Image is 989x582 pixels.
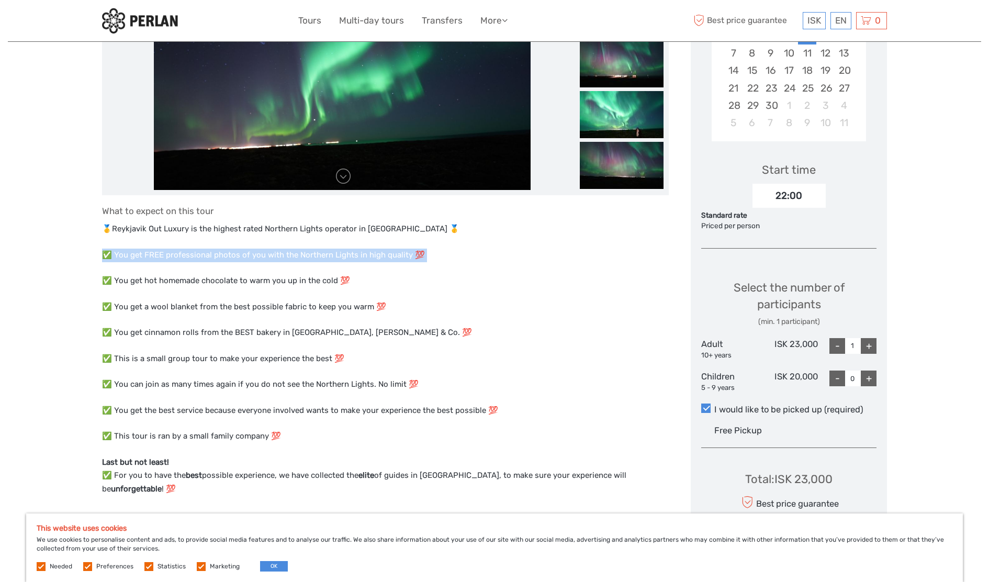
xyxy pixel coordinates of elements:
label: Needed [50,562,72,571]
div: Start time [762,162,816,178]
div: Choose Monday, September 29th, 2025 [743,97,761,114]
p: ✅ You get hot homemade chocolate to warm you up in the cold 💯 [102,274,669,288]
div: Choose Monday, October 6th, 2025 [743,114,761,131]
div: Choose Saturday, September 13th, 2025 [835,44,853,62]
div: Adult [701,338,760,360]
div: Choose Wednesday, September 10th, 2025 [780,44,798,62]
div: Choose Wednesday, October 8th, 2025 [780,114,798,131]
div: Select the number of participants [701,279,876,327]
div: 10+ years [701,351,760,361]
div: Choose Wednesday, October 1st, 2025 [780,97,798,114]
strong: elite [358,471,374,480]
div: Choose Thursday, October 2nd, 2025 [798,97,816,114]
span: Best price guarantee [691,12,800,29]
div: Choose Saturday, October 11th, 2025 [835,114,853,131]
div: + [861,371,876,386]
span: Free Pickup [714,426,762,435]
div: - [829,338,845,354]
a: Transfers [422,13,463,28]
span: ISK [807,15,821,26]
div: 22:00 [752,184,826,208]
label: Marketing [210,562,240,571]
p: ✅ You get a wool blanket from the best possible fabric to keep you warm 💯 [102,300,669,314]
div: Choose Wednesday, September 17th, 2025 [780,62,798,79]
p: ✅ You get the best service because everyone involved wants to make your experience the best possi... [102,404,669,418]
p: ✅ This is a small group tour to make your experience the best 💯 [102,352,669,366]
div: + [861,338,876,354]
h5: This website uses cookies [37,524,952,533]
p: ✅ You get cinnamon rolls from the BEST bakery in [GEOGRAPHIC_DATA], [PERSON_NAME] & Co. 💯 [102,326,669,340]
img: d9dd46c919654b21a2753b0790339dfd_slider_thumbnail.jpeg [580,142,664,189]
div: Choose Saturday, September 20th, 2025 [835,62,853,79]
div: Choose Friday, October 3rd, 2025 [816,97,835,114]
div: Choose Sunday, October 5th, 2025 [724,114,743,131]
p: ✅ You get FREE professional photos of you with the Northern Lights in high quality 💯 [102,249,669,262]
label: Statistics [158,562,186,571]
div: Choose Thursday, September 11th, 2025 [798,44,816,62]
div: Choose Monday, September 8th, 2025 [743,44,761,62]
div: Children [701,371,760,393]
div: Choose Sunday, September 28th, 2025 [724,97,743,114]
button: Open LiveChat chat widget [120,16,133,29]
div: (min. 1 participant) [701,317,876,327]
a: Tours [298,13,321,28]
label: Preferences [96,562,133,571]
img: c0c0816a92164e5a8d637f3d6fb8e678_slider_thumbnail.jpeg [580,91,664,138]
div: Choose Friday, September 12th, 2025 [816,44,835,62]
div: Priced per person [701,221,876,231]
div: - [829,371,845,386]
button: OK [260,561,288,572]
div: Choose Saturday, October 4th, 2025 [835,97,853,114]
a: More [480,13,508,28]
span: 0 [873,15,882,26]
div: Choose Tuesday, September 9th, 2025 [761,44,780,62]
strong: best [186,471,202,480]
div: Choose Tuesday, October 7th, 2025 [761,114,780,131]
div: Choose Tuesday, September 30th, 2025 [761,97,780,114]
div: ISK 23,000 [760,338,818,360]
strong: unforgettable [111,484,162,494]
div: 5 - 9 years [701,383,760,393]
div: Choose Saturday, September 27th, 2025 [835,80,853,97]
div: Choose Friday, September 26th, 2025 [816,80,835,97]
div: Choose Tuesday, September 16th, 2025 [761,62,780,79]
div: Choose Thursday, October 9th, 2025 [798,114,816,131]
p: 🥇Reykjavik Out Luxury is the highest rated Northern Lights operator in [GEOGRAPHIC_DATA] 🥇 [102,222,669,236]
div: Best price guarantee [739,493,839,511]
div: Standard rate [701,210,876,221]
img: 6137bed8b670443aa1c9f107d9bededd_slider_thumbnail.jpeg [580,40,664,87]
h4: What to expect on this tour [102,206,669,216]
label: I would like to be picked up (required) [701,404,876,416]
div: Choose Sunday, September 7th, 2025 [724,44,743,62]
div: Choose Sunday, September 21st, 2025 [724,80,743,97]
div: Choose Thursday, September 25th, 2025 [798,80,816,97]
div: Choose Thursday, September 18th, 2025 [798,62,816,79]
p: ✅ This tour is ran by a small family company 💯 [102,430,669,443]
a: Multi-day tours [339,13,404,28]
div: Choose Friday, October 10th, 2025 [816,114,835,131]
p: We're away right now. Please check back later! [15,18,118,27]
div: Choose Tuesday, September 23rd, 2025 [761,80,780,97]
div: Choose Monday, September 22nd, 2025 [743,80,761,97]
div: Choose Wednesday, September 24th, 2025 [780,80,798,97]
div: Total : ISK 23,000 [745,471,833,487]
div: EN [830,12,851,29]
img: 288-6a22670a-0f57-43d8-a107-52fbc9b92f2c_logo_small.jpg [102,8,178,33]
div: ISK 20,000 [760,371,818,393]
div: Choose Sunday, September 14th, 2025 [724,62,743,79]
div: month 2025-09 [715,27,862,131]
div: We use cookies to personalise content and ads, to provide social media features and to analyse ou... [26,513,963,582]
p: ✅ For you to have the possible experience, we have collected the of guides in [GEOGRAPHIC_DATA], ... [102,456,669,496]
div: Choose Friday, September 19th, 2025 [816,62,835,79]
strong: Last but not least! [102,457,169,467]
p: ✅ You can join as many times again if you do not see the Northern Lights. No limit 💯 [102,378,669,391]
div: Choose Monday, September 15th, 2025 [743,62,761,79]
